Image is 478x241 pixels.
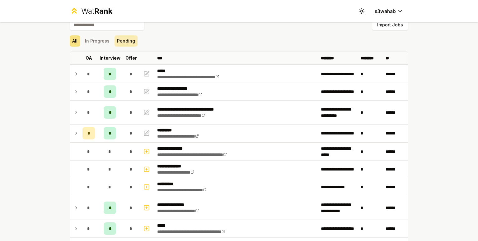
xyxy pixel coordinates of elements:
[70,35,80,47] button: All
[115,35,138,47] button: Pending
[81,6,112,16] div: Wat
[372,19,408,30] button: Import Jobs
[86,55,92,61] p: OA
[70,6,112,16] a: WatRank
[125,55,137,61] p: Offer
[94,7,112,16] span: Rank
[370,6,408,17] button: s3wahab
[375,7,396,15] span: s3wahab
[100,55,120,61] p: Interview
[82,35,112,47] button: In Progress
